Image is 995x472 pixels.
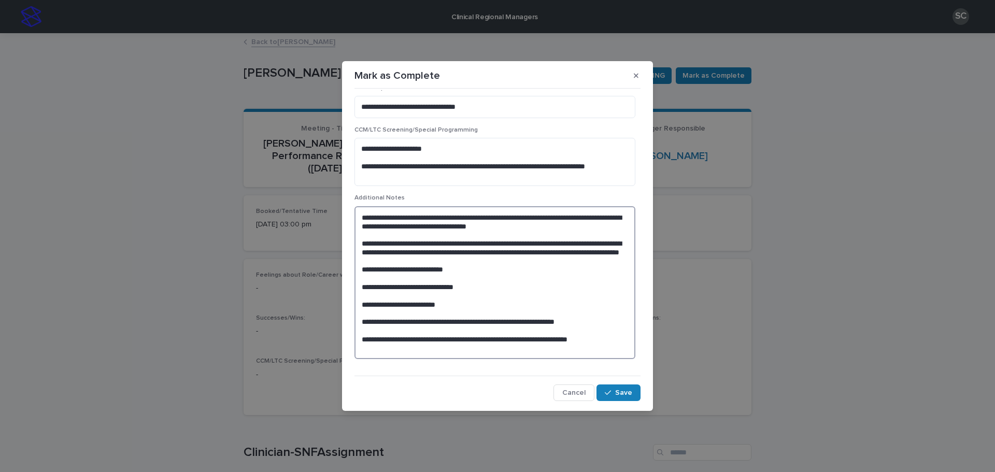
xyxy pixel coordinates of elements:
[354,127,478,133] span: CCM/LTC Screening/Special Programming
[354,69,440,82] p: Mark as Complete
[553,384,594,401] button: Cancel
[615,389,632,396] span: Save
[596,384,641,401] button: Save
[354,195,405,201] span: Additional Notes
[354,85,432,91] span: Follow-Ups/Action Items:
[562,389,586,396] span: Cancel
